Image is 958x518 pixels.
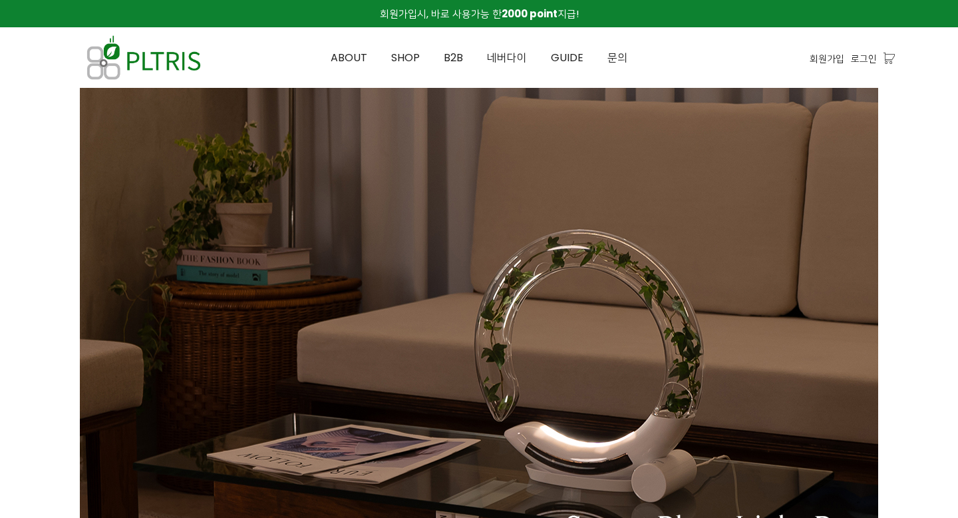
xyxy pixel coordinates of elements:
span: B2B [444,50,463,65]
span: ABOUT [331,50,367,65]
span: SHOP [391,50,420,65]
a: 문의 [595,28,639,88]
span: 네버다이 [487,50,527,65]
a: SHOP [379,28,432,88]
span: 회원가입시, 바로 사용가능 한 지급! [380,7,579,21]
a: 네버다이 [475,28,539,88]
a: B2B [432,28,475,88]
strong: 2000 point [502,7,558,21]
a: ABOUT [319,28,379,88]
a: GUIDE [539,28,595,88]
span: GUIDE [551,50,583,65]
a: 로그인 [851,51,877,66]
a: 회원가입 [810,51,844,66]
span: 문의 [607,50,627,65]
